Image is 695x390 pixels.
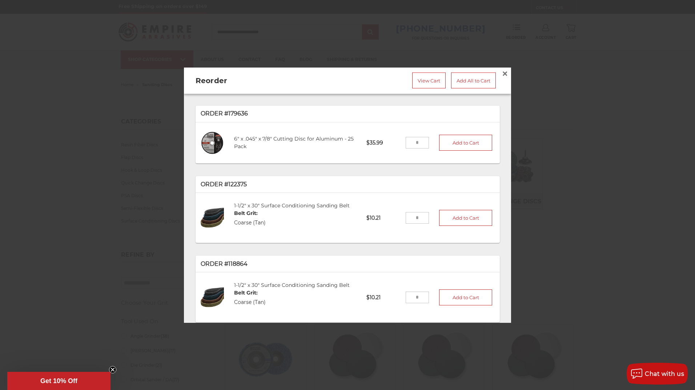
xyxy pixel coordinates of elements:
[234,209,266,217] dt: Belt Grit:
[361,288,405,306] p: $10.21
[201,285,224,309] img: 1-1/2
[201,180,495,188] p: Order #122375
[451,73,496,89] a: Add All to Cart
[627,363,688,385] button: Chat with us
[201,206,224,229] img: 1-1/2
[196,75,316,86] h2: Reorder
[412,73,446,89] a: View Cart
[40,377,77,385] span: Get 10% Off
[234,289,266,296] dt: Belt Grit:
[439,135,492,151] button: Add to Cart
[234,135,354,150] a: 6" x .045" x 7/8" Cutting Disc for Aluminum - 25 Pack
[439,210,492,226] button: Add to Cart
[234,219,266,226] dd: Coarse (Tan)
[499,68,511,80] a: Close
[234,202,350,208] a: 1-1/2" x 30" Surface Conditioning Sanding Belt
[234,298,266,306] dd: Coarse (Tan)
[502,66,508,81] span: ×
[201,109,495,118] p: Order #179636
[201,131,224,155] img: 6
[439,289,492,305] button: Add to Cart
[361,134,405,151] p: $35.99
[109,366,116,373] button: Close teaser
[234,281,350,288] a: 1-1/2" x 30" Surface Conditioning Sanding Belt
[361,209,405,227] p: $10.21
[201,259,495,268] p: Order #118864
[645,370,684,377] span: Chat with us
[7,372,111,390] div: Get 10% OffClose teaser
